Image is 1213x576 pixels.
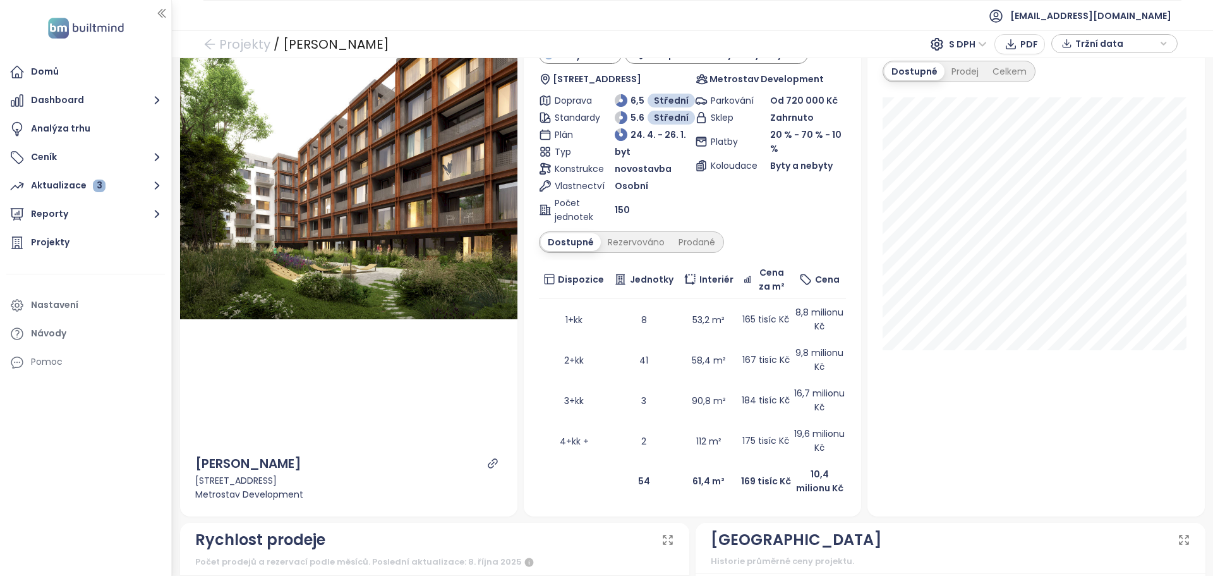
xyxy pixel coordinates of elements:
font: 4+kk + [560,435,589,448]
font: Byty a nebyty [770,159,833,172]
font: Analýza trhu [31,122,90,135]
font: [STREET_ADDRESS] [553,73,641,85]
div: Dostupné [884,63,944,80]
font: Parkování [711,94,754,107]
a: Analýza trhu [6,116,165,142]
font: Plán [555,128,573,141]
font: Standardy [555,111,600,124]
font: Zahrnuto [770,111,814,124]
button: Reporty [6,202,165,227]
font: Pomoc [31,355,63,368]
font: Prodané [679,236,715,248]
font: Projekty [31,236,69,248]
button: PDF [994,34,1045,54]
font: Osobní [615,180,648,192]
div: Prodané [672,233,722,251]
font: 16,7 milionu Kč [794,387,845,414]
font: Projekty [219,35,270,53]
font: Cena [815,273,840,286]
div: Prodej [944,63,986,80]
font: Historie průměrné ceny projektu. [711,555,854,567]
font: 150 [615,204,630,216]
font: Rezervováno [608,236,665,248]
font: 184 tisíc Kč [742,394,790,407]
font: 9,8 milionu Kč [795,346,843,373]
font: [PERSON_NAME] [283,35,389,53]
button: Aktualizace 3 [6,173,165,199]
font: 6,5 [631,94,644,107]
font: 3+kk [564,395,584,407]
a: Nastavení [6,293,165,318]
font: 24. 4. - 26. 1. [631,128,686,141]
font: / [274,35,280,53]
font: Metrostav Development [195,488,303,501]
font: Konstrukce [555,162,604,175]
font: 2+kk [564,354,584,367]
font: Tržní data [1075,37,1123,50]
font: novostavba [615,162,672,175]
img: logo [44,15,128,41]
font: 1+kk [565,314,582,326]
font: Návody [31,327,66,340]
font: [STREET_ADDRESS] [195,474,277,487]
font: Sklep [711,111,733,124]
div: Pomoc [6,350,165,375]
font: Ve výstavbě [557,49,615,61]
font: Interiér [699,273,733,286]
a: Projekty [6,230,165,255]
font: 54 [638,475,650,487]
font: Platby [711,135,738,148]
font: Koloudace [711,159,757,172]
button: Ceník [6,145,165,170]
font: Cena za m² [759,266,785,293]
font: 175 tisíc Kč [742,434,789,447]
font: 10,4 milionu Kč [796,468,843,494]
span: šipka doleva [203,38,216,51]
font: 165 tisíc Kč [742,313,789,326]
font: Počet prodejů a rezervací podle měsíců. Poslední aktualizace: 8. října 2025 [195,556,522,568]
font: Domů [31,65,59,78]
font: 5.6 [631,111,644,124]
font: Rychlost prodeje [195,529,325,550]
font: 167 tisíc Kč [742,353,790,366]
font: 41 [639,354,648,367]
div: tlačítko [1058,34,1171,53]
font: 53,2 m² [692,314,725,326]
font: Ceník [31,150,57,163]
font: 58,4 m² [692,354,726,367]
font: Dashboard [31,94,84,106]
a: odkaz [487,458,498,469]
font: Dostupné [891,65,938,78]
font: Metrostav Development [709,73,824,85]
span: S DPH [949,35,987,54]
font: Dostupné [548,236,594,248]
font: PDF [1020,38,1038,51]
font: Střední [654,94,689,107]
font: 19,6 milionu Kč [794,427,845,454]
font: Reporty [31,207,68,220]
font: [EMAIL_ADDRESS][DOMAIN_NAME] [1010,9,1171,22]
font: byt [615,145,631,158]
font: S DPH [949,38,975,51]
a: Návody [6,321,165,346]
font: 20 % - 70 % - 10 % [770,128,842,155]
a: šipka doleva Projekty [203,33,270,56]
font: 3 [641,395,646,407]
font: Typ [555,145,571,158]
font: Dispozice [558,273,604,286]
font: Jednotky [630,273,673,286]
font: Počet jednotek [555,197,593,223]
font: [PERSON_NAME] [195,455,301,472]
font: Prodej [951,65,979,78]
font: Od 720 000 Kč [770,94,838,107]
font: Střední [654,111,689,124]
font: 112 m² [696,435,721,448]
font: Vlastnectví [555,180,605,192]
font: 2 [641,435,646,448]
div: Dostupné [541,233,601,251]
font: 169 tisíc Kč [741,475,791,487]
a: Domů [6,59,165,85]
font: [GEOGRAPHIC_DATA] [711,529,882,550]
font: 90,8 m² [692,395,726,407]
